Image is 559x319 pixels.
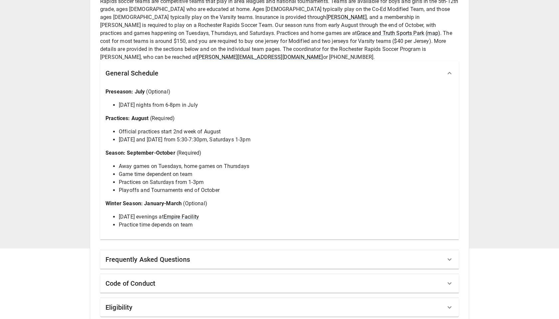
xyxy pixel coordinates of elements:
h6: Code of Conduct [105,278,155,289]
li: [DATE] evenings at [119,213,454,221]
h6: Eligibility [105,302,133,313]
h6: General Schedule [105,68,158,79]
span: (Optional) [183,200,207,207]
li: [DATE] and [DATE] from 5:30-7:30pm, Saturdays 1-3pm [119,136,454,144]
li: Official practices start 2nd week of August [119,128,454,136]
li: Game time dependent on team [119,170,454,178]
span: Practices: August [105,115,149,121]
a: (map) [426,30,440,36]
span: Preseason: July [105,88,145,95]
h6: Frequently Asked Questions [105,254,190,265]
div: Eligibility [100,298,459,317]
li: Away games on Tuesdays, home games on Thursdays [119,162,454,170]
li: Practices on Saturdays from 1-3pm [119,178,454,186]
a: [PERSON_NAME][EMAIL_ADDRESS][DOMAIN_NAME] [197,54,323,60]
div: Code of Conduct [100,274,459,293]
a: Empire Facility [164,214,199,220]
span: Winter Season: January-March [105,200,182,207]
a: [PERSON_NAME] [326,14,367,20]
div: Frequently Asked Questions [100,250,459,269]
li: Practice time depends on team [119,221,454,229]
a: Grace and Truth Sports Park [357,30,424,36]
li: [DATE] nights from 6-8pm in July [119,101,454,109]
li: Playoffs and Tournaments end of October [119,186,454,194]
div: General Schedule [100,61,459,85]
span: Season: September-October [105,150,175,156]
span: (Required) [150,115,175,121]
span: (Optional) [146,88,170,95]
span: (Required) [177,150,202,156]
